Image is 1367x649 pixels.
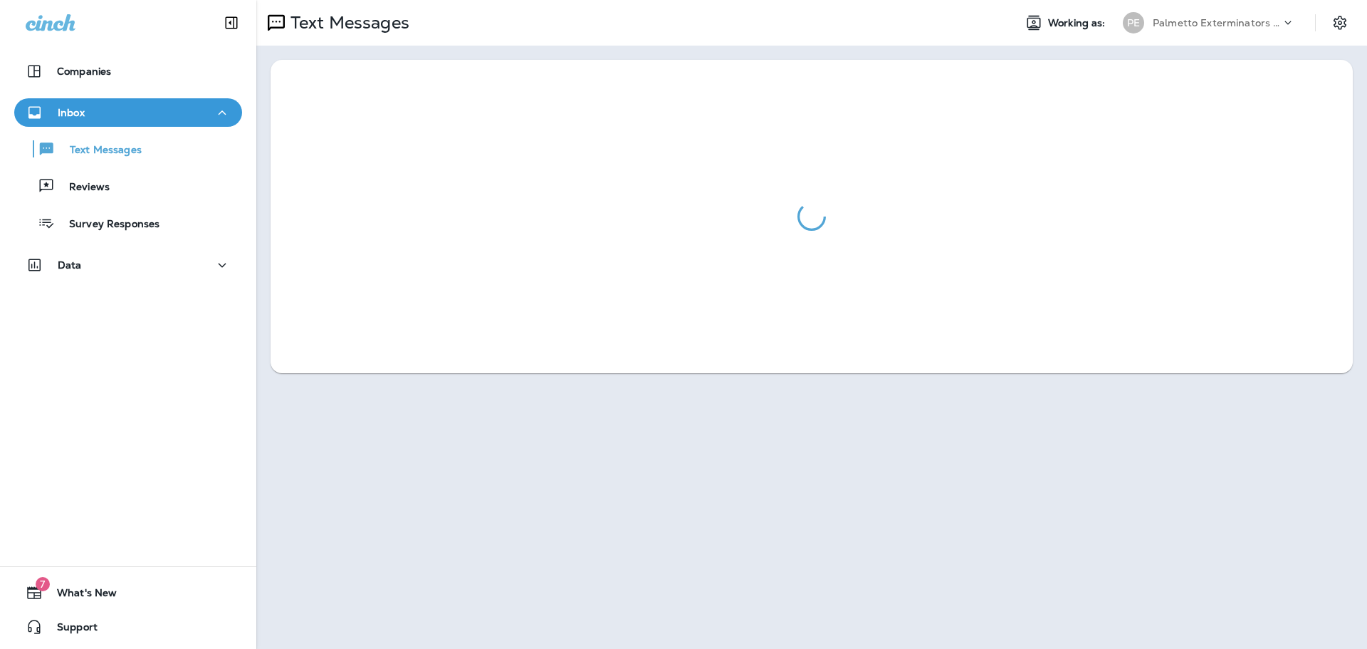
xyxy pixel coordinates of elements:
[1153,17,1281,28] p: Palmetto Exterminators LLC
[55,181,110,194] p: Reviews
[1327,10,1353,36] button: Settings
[14,251,242,279] button: Data
[43,587,117,604] span: What's New
[14,613,242,641] button: Support
[56,144,142,157] p: Text Messages
[1048,17,1109,29] span: Working as:
[58,259,82,271] p: Data
[55,218,159,232] p: Survey Responses
[14,171,242,201] button: Reviews
[58,107,85,118] p: Inbox
[14,98,242,127] button: Inbox
[211,9,251,37] button: Collapse Sidebar
[36,577,50,591] span: 7
[57,66,111,77] p: Companies
[1123,12,1144,33] div: PE
[285,12,409,33] p: Text Messages
[43,621,98,638] span: Support
[14,134,242,164] button: Text Messages
[14,208,242,238] button: Survey Responses
[14,57,242,85] button: Companies
[14,578,242,607] button: 7What's New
